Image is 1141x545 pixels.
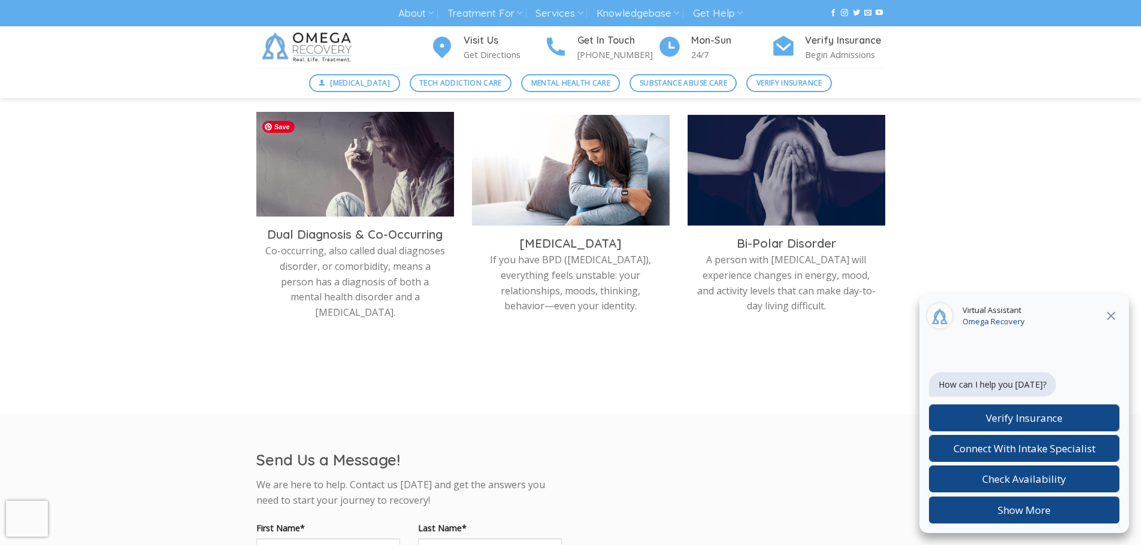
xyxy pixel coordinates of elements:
[265,243,445,320] p: Co-occurring, also called dual diagnoses disorder, or comorbidity, means a person has a diagnosis...
[805,48,885,62] p: Begin Admissions
[864,9,871,17] a: Send us an email
[771,33,885,62] a: Verify Insurance Begin Admissions
[841,9,848,17] a: Follow on Instagram
[531,77,610,89] span: Mental Health Care
[691,33,771,48] h4: Mon-Sun
[265,227,445,242] h3: Dual Diagnosis & Co-Occurring
[697,252,876,313] p: A person with [MEDICAL_DATA] will experience changes in energy, mood, and activity levels that ca...
[330,77,390,89] span: [MEDICAL_DATA]
[419,77,502,89] span: Tech Addiction Care
[597,2,679,25] a: Knowledgebase
[447,2,522,25] a: Treatment For
[481,252,661,313] p: If you have BPD ([MEDICAL_DATA]), everything feels unstable: your relationships, moods, thinking,...
[640,77,727,89] span: Substance Abuse Care
[398,2,434,25] a: About
[464,33,544,48] h4: Visit Us
[746,74,832,92] a: Verify Insurance
[697,236,876,251] h3: Bi-Polar Disorder
[535,2,583,25] a: Services
[256,521,400,535] label: First Name*
[629,74,737,92] a: Substance Abuse Care
[691,48,771,62] p: 24/7
[544,33,658,62] a: Get In Touch [PHONE_NUMBER]
[262,121,295,133] span: Save
[430,33,544,62] a: Visit Us Get Directions
[481,236,661,251] h3: [MEDICAL_DATA]
[577,33,658,48] h4: Get In Touch
[830,9,837,17] a: Follow on Facebook
[805,33,885,48] h4: Verify Insurance
[876,9,883,17] a: Follow on YouTube
[309,74,400,92] a: [MEDICAL_DATA]
[256,26,361,68] img: Omega Recovery
[521,74,620,92] a: Mental Health Care
[853,9,860,17] a: Follow on Twitter
[577,48,658,62] p: [PHONE_NUMBER]
[256,450,562,470] h2: Send Us a Message!
[410,74,512,92] a: Tech Addiction Care
[256,477,562,508] p: We are here to help. Contact us [DATE] and get the answers you need to start your journey to reco...
[756,77,822,89] span: Verify Insurance
[464,48,544,62] p: Get Directions
[418,521,562,535] label: Last Name*
[693,2,743,25] a: Get Help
